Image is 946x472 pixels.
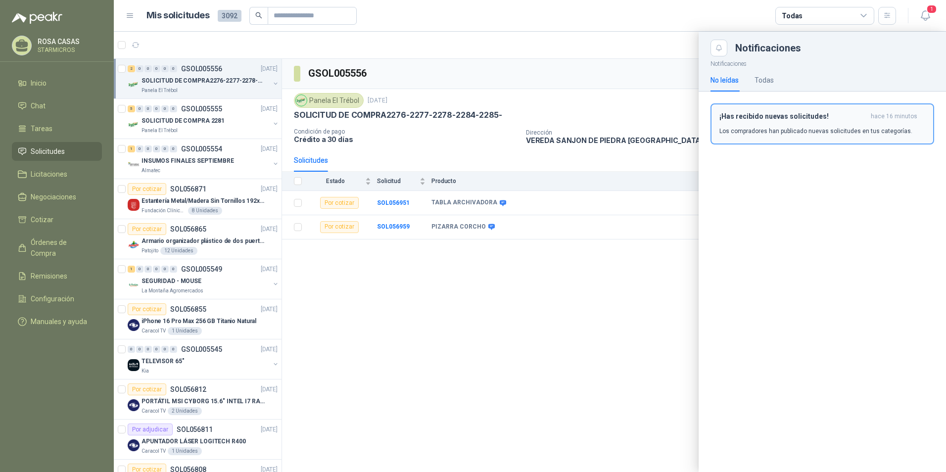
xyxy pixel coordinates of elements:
[31,123,52,134] span: Tareas
[255,12,262,19] span: search
[12,142,102,161] a: Solicitudes
[710,40,727,56] button: Close
[916,7,934,25] button: 1
[782,10,803,21] div: Todas
[871,112,917,121] span: hace 16 minutos
[31,100,46,111] span: Chat
[31,191,76,202] span: Negociaciones
[12,119,102,138] a: Tareas
[12,233,102,263] a: Órdenes de Compra
[12,312,102,331] a: Manuales y ayuda
[12,210,102,229] a: Cotizar
[12,267,102,285] a: Remisiones
[31,78,47,89] span: Inicio
[710,103,934,144] button: ¡Has recibido nuevas solicitudes!hace 16 minutos Los compradores han publicado nuevas solicitudes...
[12,12,62,24] img: Logo peakr
[31,237,93,259] span: Órdenes de Compra
[12,74,102,93] a: Inicio
[926,4,937,14] span: 1
[31,293,74,304] span: Configuración
[12,165,102,184] a: Licitaciones
[38,38,99,45] p: ROSA CASAS
[12,96,102,115] a: Chat
[31,316,87,327] span: Manuales y ayuda
[710,75,739,86] div: No leídas
[699,56,946,69] p: Notificaciones
[735,43,934,53] div: Notificaciones
[12,188,102,206] a: Negociaciones
[719,127,912,136] p: Los compradores han publicado nuevas solicitudes en tus categorías.
[755,75,774,86] div: Todas
[12,289,102,308] a: Configuración
[31,271,67,282] span: Remisiones
[31,214,53,225] span: Cotizar
[218,10,241,22] span: 3092
[146,8,210,23] h1: Mis solicitudes
[38,47,99,53] p: STARMICROS
[31,169,67,180] span: Licitaciones
[31,146,65,157] span: Solicitudes
[719,112,867,121] h3: ¡Has recibido nuevas solicitudes!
